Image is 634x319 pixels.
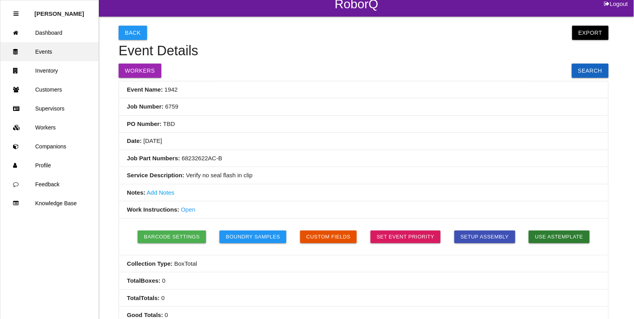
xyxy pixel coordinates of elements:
a: Add Notes [147,189,174,196]
h4: Event Details [119,43,609,58]
button: Workers [119,64,161,78]
b: Event Name: [127,86,163,93]
li: 0 [119,290,608,307]
a: Knowledge Base [0,194,98,213]
b: Date: [127,137,142,144]
a: Open [181,206,195,213]
button: Custom Fields [300,231,357,243]
button: Barcode Settings [138,231,206,243]
p: Rosie Blandino [34,4,84,17]
a: Search [572,64,609,78]
b: Job Part Numbers: [127,155,180,161]
button: Setup Assembly [454,231,515,243]
a: Dashboard [0,23,98,42]
b: Job Number: [127,103,164,110]
b: Total Totals : [127,295,160,301]
a: Companions [0,137,98,156]
a: Profile [0,156,98,175]
button: Use asTemplate [529,231,590,243]
li: 1942 [119,81,608,99]
button: Export [572,26,609,40]
li: TBD [119,116,608,133]
b: Service Description: [127,172,184,178]
a: Events [0,42,98,61]
li: Verify no seal flash in clip [119,167,608,184]
li: 6759 [119,98,608,116]
li: 0 [119,272,608,290]
b: PO Number: [127,120,162,127]
div: Close [13,4,19,23]
b: Collection Type: [127,260,173,267]
a: Set Event Priority [371,231,441,243]
a: Customers [0,80,98,99]
li: 68232622AC-B [119,150,608,167]
button: Back [119,26,147,40]
b: Work Instructions: [127,206,179,213]
a: Supervisors [0,99,98,118]
a: Workers [0,118,98,137]
li: [DATE] [119,133,608,150]
button: Boundry Samples [220,231,286,243]
b: Notes: [127,189,146,196]
li: Box Total [119,255,608,273]
b: Good Totals : [127,311,163,318]
a: Inventory [0,61,98,80]
a: Feedback [0,175,98,194]
b: Total Boxes : [127,277,161,284]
